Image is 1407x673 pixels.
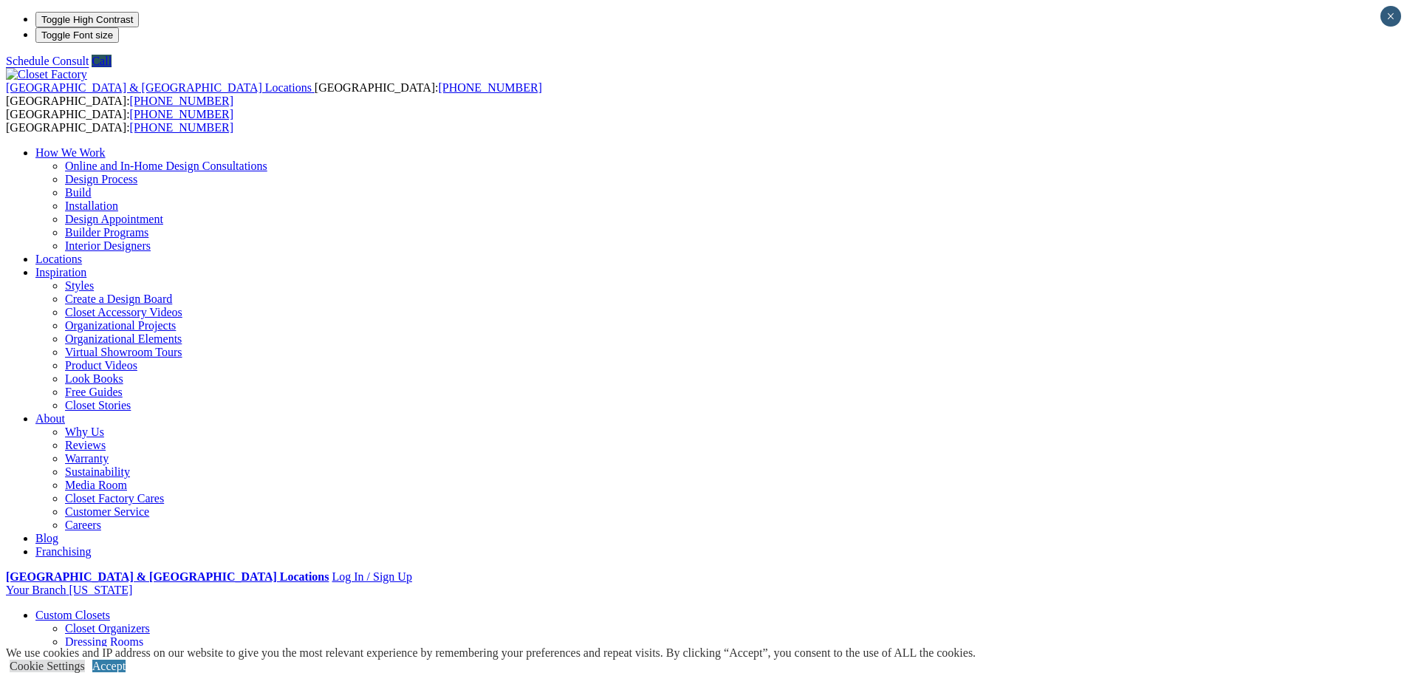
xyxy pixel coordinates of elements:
[65,239,151,252] a: Interior Designers
[65,199,118,212] a: Installation
[41,14,133,25] span: Toggle High Contrast
[130,95,233,107] a: [PHONE_NUMBER]
[6,646,976,660] div: We use cookies and IP address on our website to give you the most relevant experience by remember...
[35,545,92,558] a: Franchising
[6,584,66,596] span: Your Branch
[35,412,65,425] a: About
[65,160,267,172] a: Online and In-Home Design Consultations
[6,68,87,81] img: Closet Factory
[65,386,123,398] a: Free Guides
[65,359,137,372] a: Product Videos
[65,293,172,305] a: Create a Design Board
[1380,6,1401,27] button: Close
[65,346,182,358] a: Virtual Showroom Tours
[92,55,112,67] a: Call
[438,81,541,94] a: [PHONE_NUMBER]
[65,439,106,451] a: Reviews
[65,426,104,438] a: Why Us
[65,173,137,185] a: Design Process
[65,226,148,239] a: Builder Programs
[65,479,127,491] a: Media Room
[130,108,233,120] a: [PHONE_NUMBER]
[65,452,109,465] a: Warranty
[6,81,315,94] a: [GEOGRAPHIC_DATA] & [GEOGRAPHIC_DATA] Locations
[332,570,411,583] a: Log In / Sign Up
[6,570,329,583] a: [GEOGRAPHIC_DATA] & [GEOGRAPHIC_DATA] Locations
[65,399,131,411] a: Closet Stories
[6,81,542,107] span: [GEOGRAPHIC_DATA]: [GEOGRAPHIC_DATA]:
[130,121,233,134] a: [PHONE_NUMBER]
[6,81,312,94] span: [GEOGRAPHIC_DATA] & [GEOGRAPHIC_DATA] Locations
[65,465,130,478] a: Sustainability
[65,279,94,292] a: Styles
[35,12,139,27] button: Toggle High Contrast
[65,332,182,345] a: Organizational Elements
[65,213,163,225] a: Design Appointment
[6,108,233,134] span: [GEOGRAPHIC_DATA]: [GEOGRAPHIC_DATA]:
[65,622,150,635] a: Closet Organizers
[65,519,101,531] a: Careers
[6,55,89,67] a: Schedule Consult
[41,30,113,41] span: Toggle Font size
[65,372,123,385] a: Look Books
[35,253,82,265] a: Locations
[92,660,126,672] a: Accept
[65,635,143,648] a: Dressing Rooms
[35,609,110,621] a: Custom Closets
[35,266,86,279] a: Inspiration
[6,584,132,596] a: Your Branch [US_STATE]
[65,306,182,318] a: Closet Accessory Videos
[65,319,176,332] a: Organizational Projects
[65,505,149,518] a: Customer Service
[65,186,92,199] a: Build
[10,660,85,672] a: Cookie Settings
[35,27,119,43] button: Toggle Font size
[69,584,132,596] span: [US_STATE]
[65,492,164,505] a: Closet Factory Cares
[35,146,106,159] a: How We Work
[35,532,58,544] a: Blog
